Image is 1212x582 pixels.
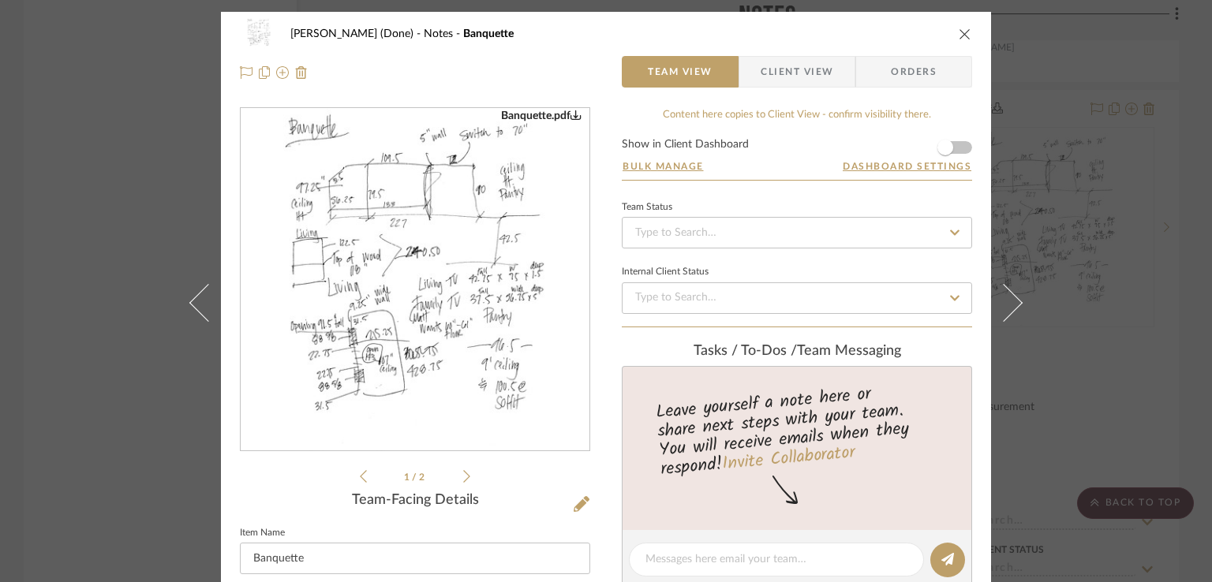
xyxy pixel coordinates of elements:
span: Notes [424,28,463,39]
div: Team-Facing Details [240,492,590,509]
button: close [958,27,972,41]
span: / [412,472,419,482]
input: Type to Search… [622,282,972,314]
div: Internal Client Status [622,268,709,276]
label: Item Name [240,529,285,537]
div: Content here copies to Client View - confirm visibility there. [622,107,972,123]
a: Invite Collaborator [721,439,856,479]
button: Bulk Manage [622,159,705,173]
span: Banquette [463,28,514,39]
span: Team View [648,56,713,88]
div: Banquette.pdf [501,109,582,123]
input: Enter Item Name [240,543,590,574]
span: Orders [873,56,954,88]
span: Client View [761,56,833,88]
span: 1 [404,472,412,482]
div: Team Status [622,203,672,211]
div: 0 [241,109,589,451]
img: 835df1cb-fb8d-44bf-a10a-3884f3a7a51f_436x436.jpg [283,109,548,451]
button: Dashboard Settings [842,159,972,173]
input: Type to Search… [622,217,972,248]
div: team Messaging [622,343,972,360]
img: Remove from project [295,66,308,79]
span: Tasks / To-Dos / [694,344,797,358]
img: 835df1cb-fb8d-44bf-a10a-3884f3a7a51f_48x40.jpg [240,18,278,50]
div: Leave yourself a note here or share next steps with your team. You will receive emails when they ... [620,377,974,483]
span: 2 [419,472,427,482]
span: [PERSON_NAME] (Done) [290,28,424,39]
